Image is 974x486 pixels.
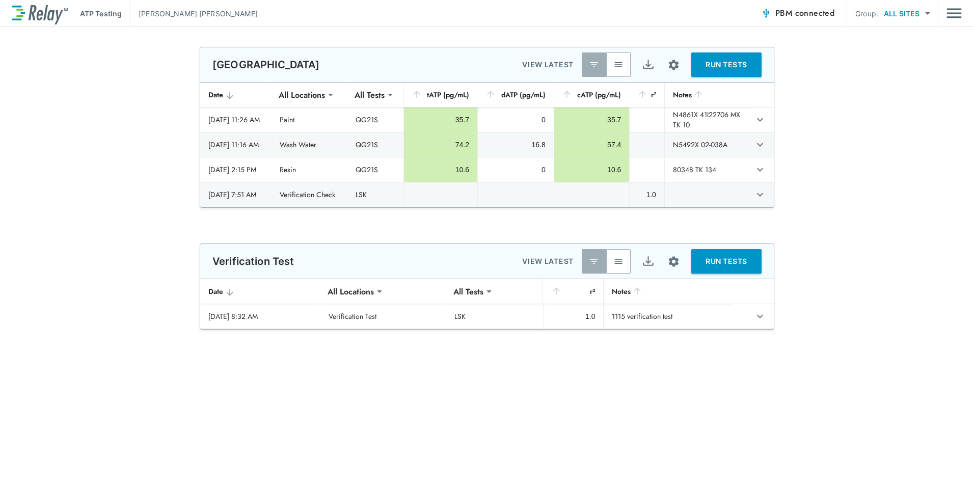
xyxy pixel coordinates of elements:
[612,285,724,298] div: Notes
[486,115,546,125] div: 0
[320,281,381,302] div: All Locations
[212,255,294,267] p: Verification Test
[272,132,347,157] td: Wash Water
[946,4,962,23] img: Drawer Icon
[139,8,258,19] p: [PERSON_NAME] [PERSON_NAME]
[347,107,403,132] td: QG21S
[208,140,263,150] div: [DATE] 11:16 AM
[446,304,543,329] td: LSK
[691,52,762,77] button: RUN TESTS
[751,136,769,153] button: expand row
[589,60,599,70] img: Latest
[486,140,546,150] div: 16.8
[667,59,680,71] img: Settings Icon
[412,165,469,175] div: 10.6
[208,190,263,200] div: [DATE] 7:51 AM
[200,279,774,329] table: sticky table
[613,256,624,266] img: View All
[775,6,834,20] span: PBM
[446,281,491,302] div: All Tests
[562,165,621,175] div: 10.6
[80,8,122,19] p: ATP Testing
[795,7,835,19] span: connected
[761,8,771,18] img: Connected Icon
[613,60,624,70] img: View All
[522,59,574,71] p: VIEW LATEST
[347,85,392,105] div: All Tests
[551,285,596,298] div: r²
[522,255,574,267] p: VIEW LATEST
[208,311,312,321] div: [DATE] 8:32 AM
[412,89,469,101] div: tATP (pg/mL)
[660,248,687,275] button: Site setup
[751,186,769,203] button: expand row
[562,140,621,150] div: 57.4
[485,89,546,101] div: dATP (pg/mL)
[200,83,272,107] th: Date
[208,165,263,175] div: [DATE] 2:15 PM
[412,140,469,150] div: 74.2
[667,255,680,268] img: Settings Icon
[200,83,774,207] table: sticky table
[347,132,403,157] td: QG21S
[691,249,762,274] button: RUN TESTS
[660,51,687,78] button: Site setup
[212,59,320,71] p: [GEOGRAPHIC_DATA]
[664,132,750,157] td: N5492X 02-038A
[664,157,750,182] td: 80348 TK 134
[751,161,769,178] button: expand row
[347,157,403,182] td: QG21S
[562,89,621,101] div: cATP (pg/mL)
[751,111,769,128] button: expand row
[757,3,838,23] button: PBM connected
[347,182,403,207] td: LSK
[870,455,964,478] iframe: Resource center
[412,115,469,125] div: 35.7
[637,89,656,101] div: r²
[272,85,332,105] div: All Locations
[603,304,733,329] td: 1115 verification test
[946,4,962,23] button: Main menu
[642,255,655,268] img: Export Icon
[855,8,878,19] p: Group:
[636,249,660,274] button: Export
[320,304,446,329] td: Verification Test
[664,107,750,132] td: N4861X 41I22706 MX TK 10
[589,256,599,266] img: Latest
[642,59,655,71] img: Export Icon
[636,52,660,77] button: Export
[552,311,596,321] div: 1.0
[272,157,347,182] td: Resin
[200,279,320,304] th: Date
[673,89,742,101] div: Notes
[486,165,546,175] div: 0
[208,115,263,125] div: [DATE] 11:26 AM
[272,107,347,132] td: Paint
[751,308,769,325] button: expand row
[638,190,656,200] div: 1.0
[12,3,68,24] img: LuminUltra Relay
[562,115,621,125] div: 35.7
[272,182,347,207] td: Verification Check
